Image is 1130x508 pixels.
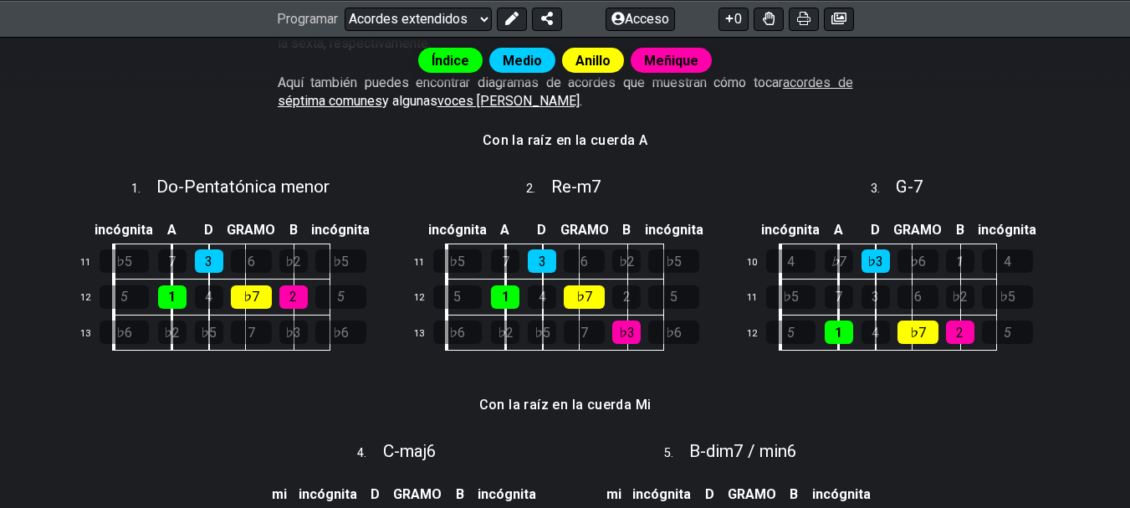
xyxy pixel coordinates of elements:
font: GRAMO [560,222,609,238]
font: ♭7 [831,254,846,269]
font: ♭5 [534,325,550,341]
font: Con la raíz en la cuerda Mi [479,397,652,413]
font: 3 [871,182,877,196]
font: Acceso [625,11,669,27]
font: 5 [1004,325,1011,341]
font: 3 [872,289,879,305]
font: C [383,441,394,461]
font: ♭2 [285,254,301,269]
font: B [456,486,464,502]
font: 5 [453,289,461,305]
font: B [790,486,798,502]
font: D [871,222,880,238]
font: - [394,441,400,461]
font: dim7 / min6 [706,441,797,461]
button: Imprimir [789,7,819,30]
font: Do [156,177,178,197]
button: Compartir ajuste preestablecido [532,7,562,30]
font: ♭7 [910,325,926,341]
font: B [956,222,964,238]
font: 1 [502,289,509,305]
font: ♭3 [619,325,635,341]
font: 13 [414,327,424,338]
font: . [138,182,141,196]
font: - [178,177,184,197]
font: 2 [289,289,297,305]
font: Pentatónica menor [184,177,330,197]
font: GRAMO [893,222,942,238]
font: B [289,222,298,238]
font: 12 [80,292,90,303]
font: 12 [747,327,757,338]
font: 4 [1004,254,1011,269]
font: incógnita [478,486,536,502]
font: A [167,222,176,238]
font: 13 [80,327,90,338]
font: 1 [835,325,842,341]
font: 5 [670,289,677,305]
font: ♭6 [666,325,682,341]
font: 5 [664,446,671,460]
font: - [571,177,577,197]
button: Acceso [606,7,675,30]
font: incógnita [311,222,370,238]
font: ♭6 [333,325,349,341]
font: GRAMO [393,486,442,502]
button: Crear imagen [824,7,854,30]
font: 3 [539,254,546,269]
font: 5 [787,325,795,341]
font: incógnita [428,222,487,238]
font: D [371,486,380,502]
font: . [580,93,582,109]
font: B [689,441,700,461]
font: ♭6 [116,325,132,341]
font: D [204,222,213,238]
font: GRAMO [728,486,776,502]
font: 1 [131,182,138,196]
font: 11 [747,292,757,303]
font: ♭3 [285,325,301,341]
font: ♭5 [1000,289,1015,305]
font: GRAMO [227,222,275,238]
font: Anillo [575,52,611,68]
font: A [500,222,509,238]
font: 5 [337,289,345,305]
font: incógnita [95,222,153,238]
font: ♭5 [116,254,132,269]
font: 6 [580,254,588,269]
font: ♭5 [449,254,465,269]
font: mi [272,486,287,502]
font: G [896,177,908,197]
font: 4 [205,289,212,305]
font: voces [PERSON_NAME] [437,93,580,109]
font: 4 [357,446,364,460]
font: mi [606,486,621,502]
font: B [622,222,631,238]
font: Índice [432,52,469,68]
button: Activar y desactivar la destreza en todos los trastes [754,7,784,30]
font: 4 [872,325,879,341]
font: A [834,222,843,238]
font: incógnita [645,222,703,238]
select: Programar [345,7,492,30]
font: 7 [580,325,588,341]
font: 7 [913,177,923,197]
font: ♭2 [619,254,635,269]
font: Programar [277,11,338,27]
font: ♭5 [201,325,217,341]
font: incógnita [299,486,357,502]
font: ♭2 [164,325,180,341]
font: D [537,222,546,238]
font: ♭7 [576,289,592,305]
font: m7 [577,177,601,197]
font: 2 [526,182,533,196]
font: 1 [168,289,176,305]
font: incógnita [632,486,691,502]
font: 2 [623,289,631,305]
font: . [533,182,535,196]
font: 1 [956,254,964,269]
font: 4 [787,254,795,269]
button: Editar ajuste preestablecido [497,7,527,30]
font: incógnita [978,222,1036,238]
font: ♭3 [867,254,883,269]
